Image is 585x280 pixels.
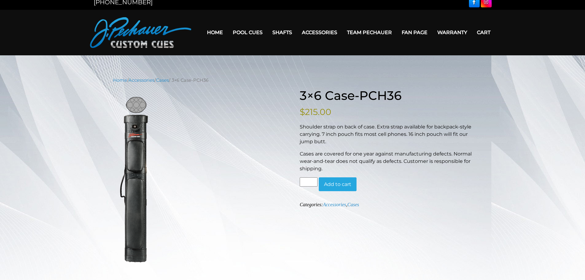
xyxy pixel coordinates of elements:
[300,123,472,145] p: Shoulder strap on back of case. Extra strap available for backpack-style carrying. 7 inch pouch f...
[300,107,331,117] bdi: 215.00
[113,77,127,83] a: Home
[342,25,397,40] a: Team Pechauer
[432,25,472,40] a: Warranty
[300,107,305,117] span: $
[267,25,297,40] a: Shafts
[113,96,156,265] img: 3x6HorizontalSm-1010x168.png
[300,88,472,103] h1: 3×6 Case-PCH36
[300,177,318,187] input: Product quantity
[90,17,191,48] img: Pechauer Custom Cues
[472,25,495,40] a: Cart
[347,202,359,207] a: Cases
[228,25,267,40] a: Pool Cues
[113,77,472,84] nav: Breadcrumb
[397,25,432,40] a: Fan Page
[156,77,169,83] a: Cases
[202,25,228,40] a: Home
[323,202,346,207] a: Accessories
[319,177,357,191] button: Add to cart
[128,77,154,83] a: Accessories
[297,25,342,40] a: Accessories
[300,202,359,207] span: Categories: ,
[300,150,472,172] p: Cases are covered for one year against manufacturing defects. Normal wear-and-tear does not quali...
